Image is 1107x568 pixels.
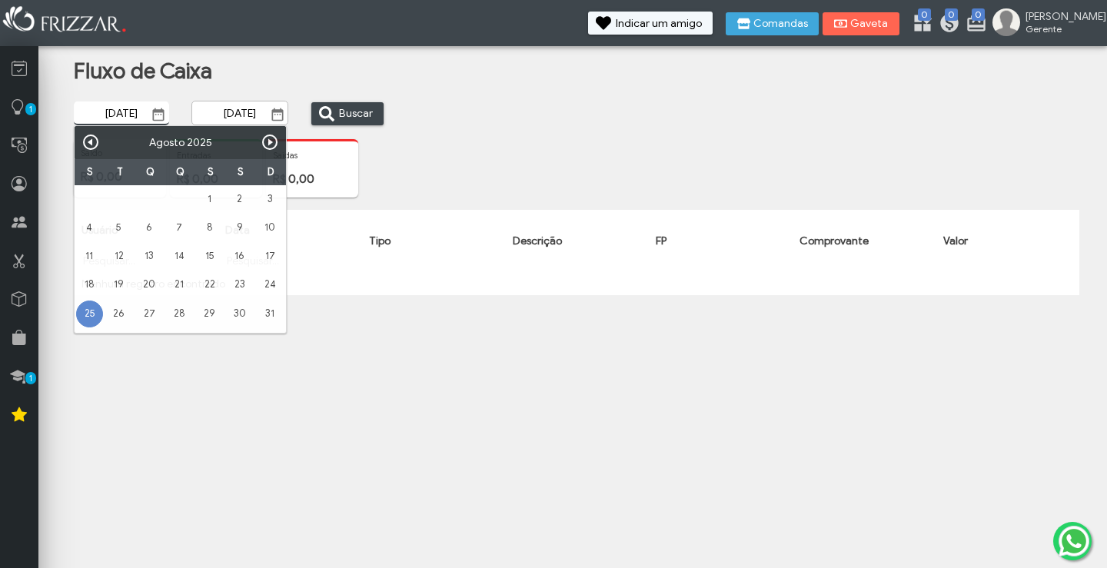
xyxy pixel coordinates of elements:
span: 1 [25,103,36,115]
a: 0 [912,12,927,37]
a: 11 [76,244,101,269]
span: [PERSON_NAME] [1026,10,1095,23]
span: Quarta [146,166,155,178]
a: 21 [167,272,192,297]
a: 3 [258,187,283,212]
button: Show Calendar [267,107,288,122]
a: 25 [76,301,103,327]
a: 28 [167,301,192,327]
a: 0 [966,12,981,37]
span: select month [149,136,184,149]
input: Data Final [191,101,288,125]
span: 0 [945,8,958,21]
button: Comandas [726,12,819,35]
h1: Fluxo de Caixa [74,58,371,85]
a: 22 [197,272,222,297]
span: Descrição [513,234,562,247]
span: Comprovante [799,234,869,247]
span: 1 [25,372,36,384]
a: 8 [197,215,222,241]
td: Nenhum registro encontrado [74,273,1079,295]
a: 18 [76,272,101,297]
p: Saidas [273,150,351,161]
a: 20 [137,272,162,297]
span: Sábado [238,166,244,178]
th: Tipo [361,210,505,273]
a: 27 [137,301,162,327]
a: 29 [197,301,222,327]
a: 26 [106,301,131,327]
span: FP [656,234,667,247]
th: Comprovante [792,210,936,273]
a: 13 [137,244,162,269]
a: 23 [227,272,252,297]
span: Indicar um amigo [616,18,702,29]
span: Gaveta [850,18,889,29]
a: 19 [106,272,131,297]
input: Data Inicial [74,101,169,125]
a: 0 [939,12,954,37]
span: Quin ta [176,166,184,178]
a: 15 [197,244,222,269]
span: Sexta [208,166,214,178]
th: FP [648,210,792,273]
span: 0 [972,8,985,21]
a: 31 [258,301,283,327]
a: 30 [227,301,252,327]
a: Anterior [81,133,100,151]
span: Domingo [268,166,274,178]
button: Gaveta [823,12,899,35]
span: Gerente [1026,23,1095,35]
button: Show Calendar [148,107,169,122]
input: Pesquisar... [225,253,354,268]
a: Próximo [261,133,279,151]
span: Buscar [339,102,373,125]
a: 9 [227,215,252,241]
a: 24 [258,272,283,297]
img: whatsapp.png [1055,523,1092,560]
a: 4 [76,215,101,241]
a: 16 [227,244,252,269]
span: Terça [117,166,123,178]
button: Buscar [311,102,384,125]
a: 14 [167,244,192,269]
a: 5 [106,215,131,241]
th: Valor [936,210,1079,273]
button: Indicar um amigo [588,12,713,35]
a: 1 [197,187,222,212]
span: Tipo [369,234,391,247]
span: Comandas [753,18,808,29]
a: 12 [106,244,131,269]
a: 10 [258,215,283,241]
p: R$ 0,00 [273,172,351,186]
span: Valor [943,234,968,247]
span: select year [187,136,212,149]
span: Segunda [87,166,93,178]
a: 6 [137,215,162,241]
a: 17 [258,244,283,269]
th: Descrição [505,210,649,273]
a: [PERSON_NAME] Gerente [992,8,1099,39]
a: 2 [227,187,252,212]
a: 7 [167,215,192,241]
th: Data [218,210,361,273]
span: 0 [918,8,931,21]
